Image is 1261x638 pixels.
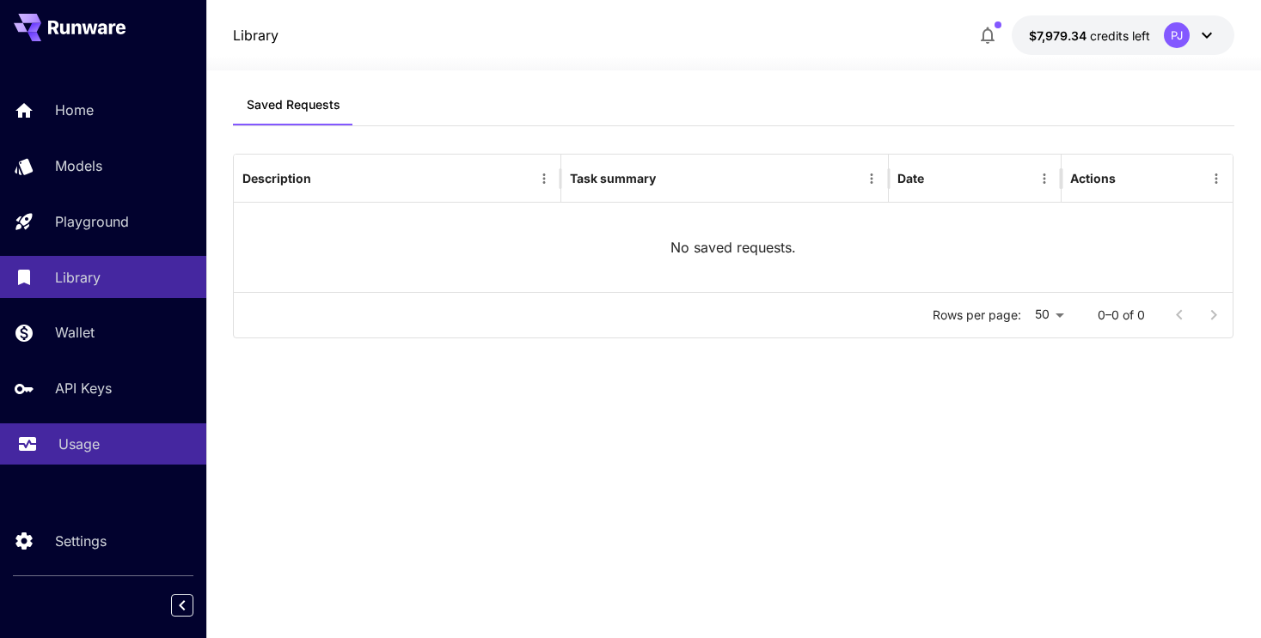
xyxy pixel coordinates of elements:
span: credits left [1090,28,1150,43]
p: Playground [55,211,129,232]
button: $7,979.34228PJ [1012,15,1234,55]
div: Actions [1070,171,1116,185]
button: Menu [1032,167,1056,191]
p: Library [55,267,101,288]
p: Usage [58,434,100,454]
p: Rows per page: [933,307,1021,324]
div: Task summary [570,171,656,185]
p: No saved requests. [670,237,796,258]
p: Models [55,155,102,176]
button: Menu [1204,167,1228,191]
div: Collapse sidebar [184,590,206,621]
p: Settings [55,531,107,551]
div: 50 [1028,302,1070,327]
span: Saved Requests [247,97,340,112]
button: Menu [532,167,556,191]
span: $7,979.34 [1029,28,1090,43]
iframe: Chat Widget [1175,556,1261,638]
p: Home [55,100,94,120]
button: Sort [926,167,950,191]
button: Collapse sidebar [171,594,193,617]
p: 0–0 of 0 [1098,307,1145,324]
div: Description [242,171,311,185]
div: PJ [1164,22,1190,48]
nav: breadcrumb [233,25,279,46]
p: API Keys [55,378,112,398]
button: Sort [658,167,682,191]
p: Wallet [55,322,95,343]
div: $7,979.34228 [1029,27,1150,45]
a: Library [233,25,279,46]
div: Date [897,171,924,185]
button: Sort [313,167,337,191]
button: Menu [860,167,884,191]
div: 聊天小组件 [1175,556,1261,638]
